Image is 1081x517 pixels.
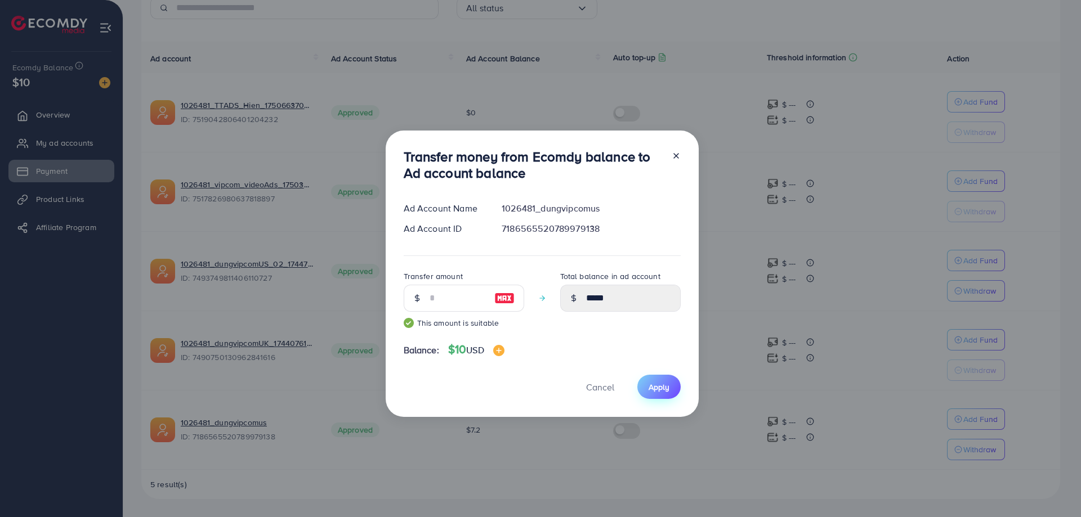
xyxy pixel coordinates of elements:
[404,318,414,328] img: guide
[493,222,689,235] div: 7186565520789979138
[493,345,504,356] img: image
[404,317,524,329] small: This amount is suitable
[493,202,689,215] div: 1026481_dungvipcomus
[560,271,660,282] label: Total balance in ad account
[1033,466,1073,509] iframe: Chat
[448,343,504,357] h4: $10
[395,222,493,235] div: Ad Account ID
[404,271,463,282] label: Transfer amount
[649,381,669,393] span: Apply
[395,202,493,215] div: Ad Account Name
[637,375,681,399] button: Apply
[404,149,663,181] h3: Transfer money from Ecomdy balance to Ad account balance
[404,344,439,357] span: Balance:
[494,291,515,305] img: image
[586,381,614,393] span: Cancel
[466,344,484,356] span: USD
[572,375,628,399] button: Cancel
